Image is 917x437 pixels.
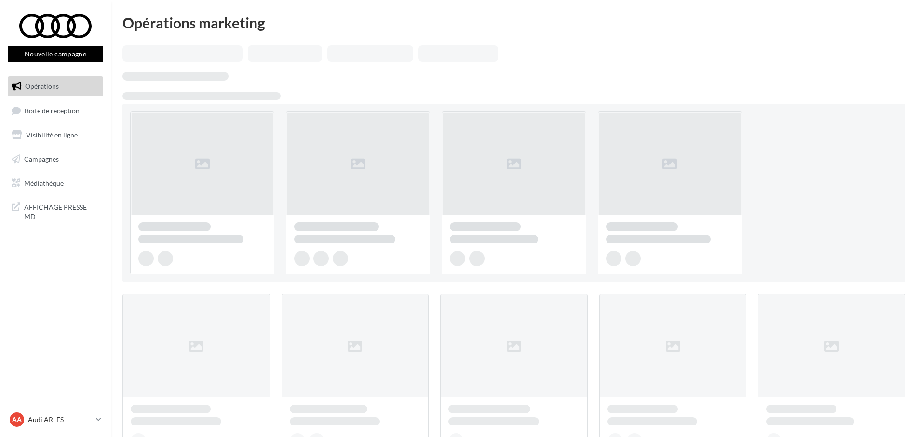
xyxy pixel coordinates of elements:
span: AA [12,415,22,424]
a: Visibilité en ligne [6,125,105,145]
span: Médiathèque [24,178,64,187]
a: AFFICHAGE PRESSE MD [6,197,105,225]
a: Campagnes [6,149,105,169]
span: Visibilité en ligne [26,131,78,139]
a: AA Audi ARLES [8,410,103,429]
span: Boîte de réception [25,106,80,114]
span: Opérations [25,82,59,90]
a: Opérations [6,76,105,96]
span: AFFICHAGE PRESSE MD [24,201,99,221]
p: Audi ARLES [28,415,92,424]
a: Boîte de réception [6,100,105,121]
a: Médiathèque [6,173,105,193]
button: Nouvelle campagne [8,46,103,62]
div: Opérations marketing [122,15,905,30]
span: Campagnes [24,155,59,163]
